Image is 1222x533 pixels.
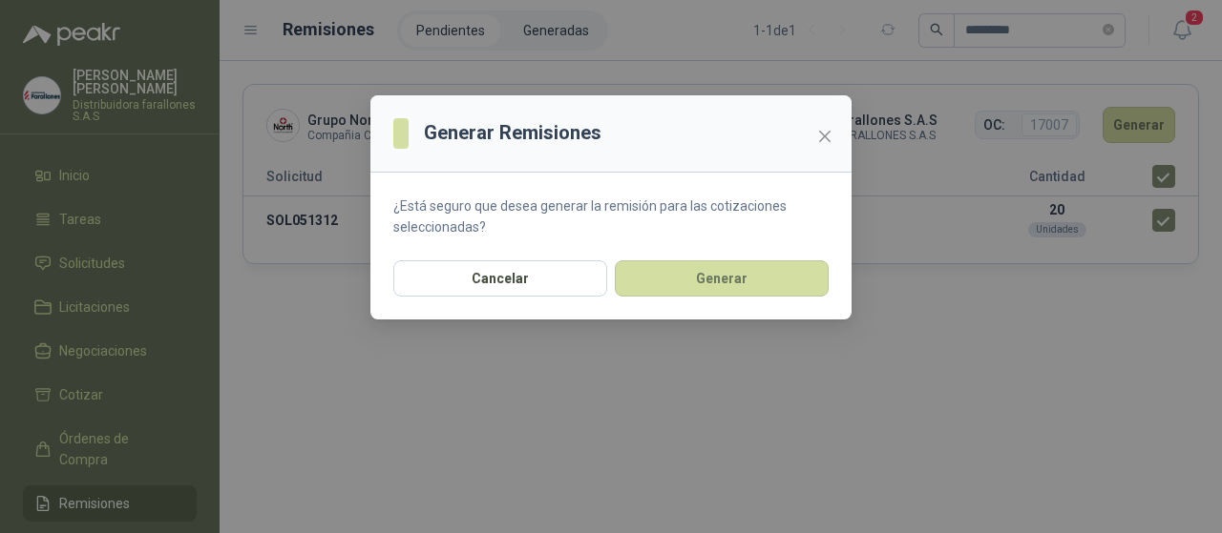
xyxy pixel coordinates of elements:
button: Cancelar [393,260,607,297]
button: Generar [615,260,829,297]
button: Close [810,121,840,152]
h3: Generar Remisiones [424,118,601,148]
span: close [817,129,832,144]
p: ¿Está seguro que desea generar la remisión para las cotizaciones seleccionadas? [393,195,829,237]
